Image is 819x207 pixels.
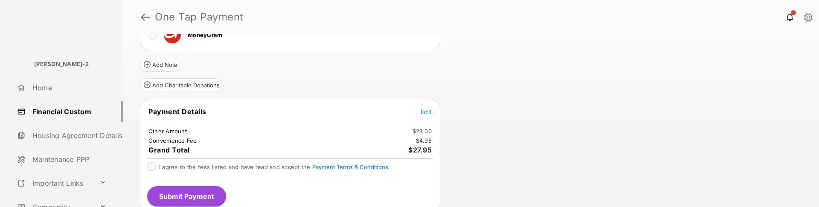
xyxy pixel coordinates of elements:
[155,12,244,22] strong: One Tap Payment
[412,127,433,135] td: $23.00
[312,164,388,170] button: I agree to the fees listed and have read and accept the
[421,107,432,116] button: Edit
[148,107,206,116] span: Payment Details
[34,60,89,69] p: [PERSON_NAME]-2
[148,127,187,135] td: Other Amount
[148,146,190,154] span: Grand Total
[14,125,123,146] a: Housing Agreement Details
[147,186,226,207] button: Submit Payment
[14,149,123,170] a: Maintenance PPP
[14,101,123,122] a: Financial Custom
[188,32,222,38] span: MoneyGram
[159,164,388,170] span: I agree to the fees listed and have read and accept the
[140,58,181,72] button: Add Note
[148,137,197,144] td: Convenience Fee
[14,78,123,98] a: Home
[415,137,432,144] td: $4.95
[14,173,96,193] a: Important Links
[408,146,432,154] span: $27.95
[140,78,224,92] button: Add Charitable Donations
